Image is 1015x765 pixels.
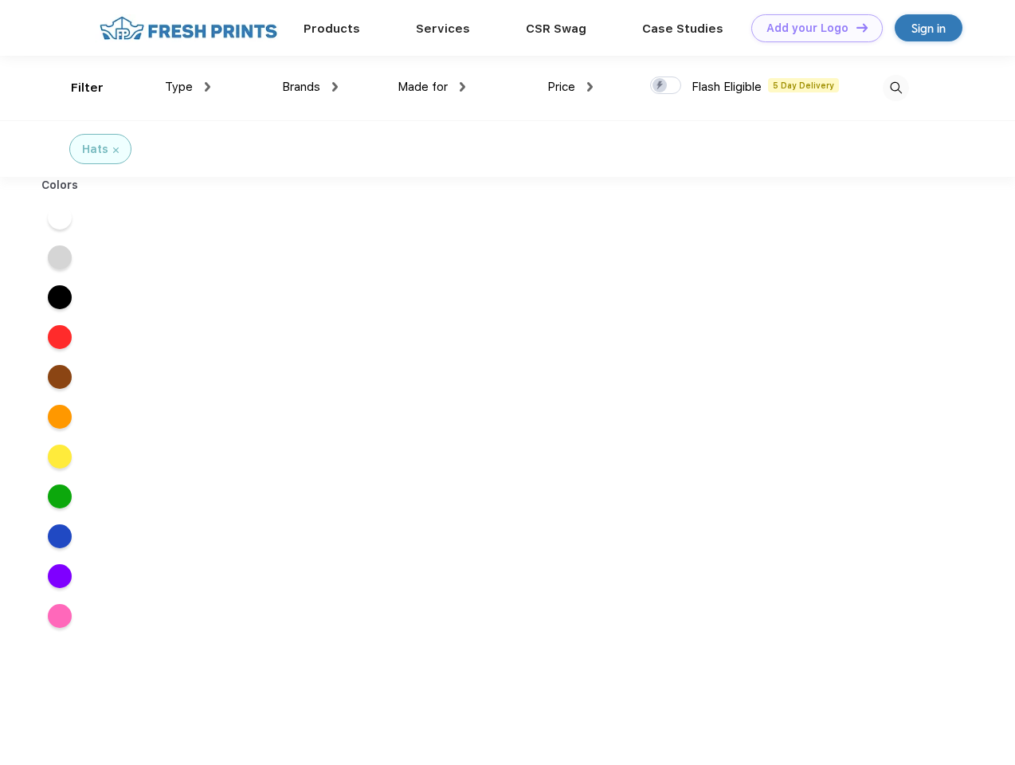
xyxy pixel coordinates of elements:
[165,80,193,94] span: Type
[766,22,848,35] div: Add your Logo
[460,82,465,92] img: dropdown.png
[883,75,909,101] img: desktop_search.svg
[895,14,962,41] a: Sign in
[304,22,360,36] a: Products
[398,80,448,94] span: Made for
[911,19,946,37] div: Sign in
[856,23,868,32] img: DT
[205,82,210,92] img: dropdown.png
[113,147,119,153] img: filter_cancel.svg
[547,80,575,94] span: Price
[692,80,762,94] span: Flash Eligible
[29,177,91,194] div: Colors
[71,79,104,97] div: Filter
[282,80,320,94] span: Brands
[82,141,108,158] div: Hats
[768,78,839,92] span: 5 Day Delivery
[332,82,338,92] img: dropdown.png
[587,82,593,92] img: dropdown.png
[95,14,282,42] img: fo%20logo%202.webp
